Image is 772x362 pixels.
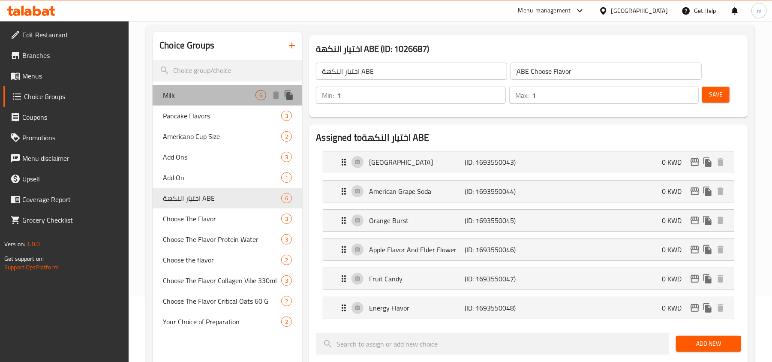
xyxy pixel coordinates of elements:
[465,303,529,313] p: (ID: 1693550048)
[282,318,291,326] span: 2
[323,239,734,260] div: Expand
[662,244,688,255] p: 0 KWD
[281,111,292,121] div: Choices
[163,214,281,224] span: Choose The Flavor
[702,87,730,103] button: Save
[662,215,688,226] p: 0 KWD
[282,133,291,141] span: 2
[369,186,465,196] p: American Grape Soda
[369,215,465,226] p: Orange Burst
[4,238,25,250] span: Version:
[701,302,714,314] button: duplicate
[256,91,266,100] span: 6
[316,206,741,235] li: Expand
[270,89,282,102] button: delete
[281,234,292,244] div: Choices
[153,291,302,311] div: Choose The Flavor Critical Oats 60 G2
[163,193,281,203] span: اختيار النكهة ABE
[163,317,281,327] span: Your Choice of Preparation
[163,255,281,265] span: Choose the flavor
[282,215,291,223] span: 3
[688,243,701,256] button: edit
[688,214,701,227] button: edit
[714,243,727,256] button: delete
[369,157,465,167] p: [GEOGRAPHIC_DATA]
[714,302,727,314] button: delete
[153,126,302,147] div: Americano Cup Size2
[3,86,129,107] a: Choice Groups
[701,272,714,285] button: duplicate
[153,167,302,188] div: Add On1
[163,111,281,121] span: Pancake Flavors
[153,250,302,270] div: Choose the flavor2
[281,214,292,224] div: Choices
[163,234,281,244] span: Choose The Flavor Protein Water
[4,253,44,264] span: Get support on:
[153,229,302,250] div: Choose The Flavor Protein Water3
[22,174,122,184] span: Upsell
[22,50,122,60] span: Branches
[281,172,292,183] div: Choices
[714,214,727,227] button: delete
[282,194,291,202] span: 6
[153,85,302,106] div: Milk6deleteduplicate
[282,153,291,161] span: 3
[662,157,688,167] p: 0 KWD
[22,194,122,205] span: Coverage Report
[322,90,334,100] p: Min:
[3,66,129,86] a: Menus
[701,243,714,256] button: duplicate
[701,156,714,169] button: duplicate
[714,156,727,169] button: delete
[281,255,292,265] div: Choices
[714,272,727,285] button: delete
[709,89,723,100] span: Save
[281,275,292,286] div: Choices
[159,39,214,52] h2: Choice Groups
[282,256,291,264] span: 2
[701,185,714,198] button: duplicate
[3,24,129,45] a: Edit Restaurant
[153,208,302,229] div: Choose The Flavor3
[153,311,302,332] div: Your Choice of Preparation2
[465,244,529,255] p: (ID: 1693550046)
[22,71,122,81] span: Menus
[465,186,529,196] p: (ID: 1693550044)
[323,181,734,202] div: Expand
[153,188,302,208] div: اختيار النكهة ABE6
[282,277,291,285] span: 3
[163,296,281,306] span: Choose The Flavor Critical Oats 60 G
[153,147,302,167] div: Add Ons3
[22,112,122,122] span: Coupons
[3,210,129,230] a: Grocery Checklist
[3,169,129,189] a: Upsell
[316,293,741,323] li: Expand
[255,90,266,100] div: Choices
[163,90,255,100] span: Milk
[163,275,281,286] span: Choose The Flavor Collagen Vibe 330ml
[316,42,741,56] h3: اختيار النكهة ABE (ID: 1026687)
[518,6,571,16] div: Menu-management
[701,214,714,227] button: duplicate
[22,215,122,225] span: Grocery Checklist
[683,338,734,349] span: Add New
[22,153,122,163] span: Menu disclaimer
[4,262,59,273] a: Support.OpsPlatform
[3,107,129,127] a: Coupons
[369,274,465,284] p: Fruit Candy
[282,174,291,182] span: 1
[153,106,302,126] div: Pancake Flavors3
[3,148,129,169] a: Menu disclaimer
[714,185,727,198] button: delete
[611,6,668,15] div: [GEOGRAPHIC_DATA]
[281,317,292,327] div: Choices
[282,235,291,244] span: 3
[465,157,529,167] p: (ID: 1693550043)
[24,91,122,102] span: Choice Groups
[282,89,295,102] button: duplicate
[316,148,741,177] li: Expand
[316,131,741,144] h2: Assigned to اختيار النكهة ABE
[369,244,465,255] p: Apple Flavor And Elder Flower
[688,185,701,198] button: edit
[662,186,688,196] p: 0 KWD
